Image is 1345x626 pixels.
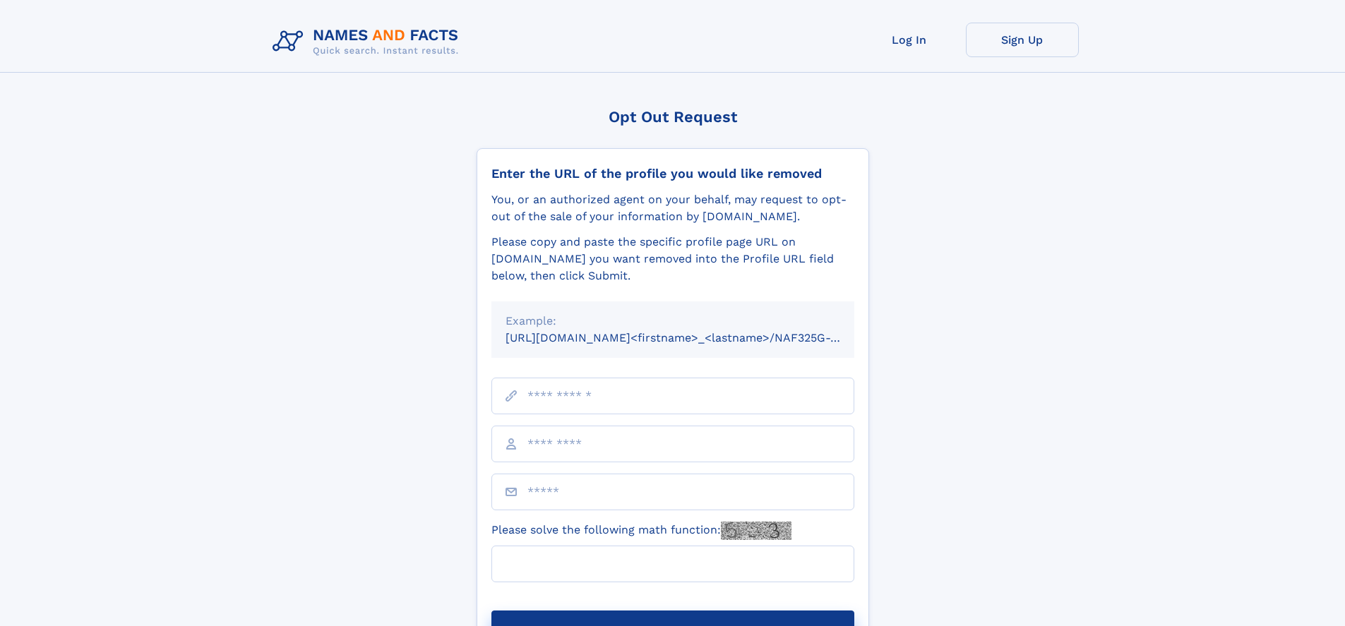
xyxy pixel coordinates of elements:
[966,23,1079,57] a: Sign Up
[853,23,966,57] a: Log In
[491,522,791,540] label: Please solve the following math function:
[491,234,854,284] div: Please copy and paste the specific profile page URL on [DOMAIN_NAME] you want removed into the Pr...
[267,23,470,61] img: Logo Names and Facts
[491,191,854,225] div: You, or an authorized agent on your behalf, may request to opt-out of the sale of your informatio...
[506,331,881,344] small: [URL][DOMAIN_NAME]<firstname>_<lastname>/NAF325G-xxxxxxxx
[491,166,854,181] div: Enter the URL of the profile you would like removed
[506,313,840,330] div: Example:
[477,108,869,126] div: Opt Out Request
